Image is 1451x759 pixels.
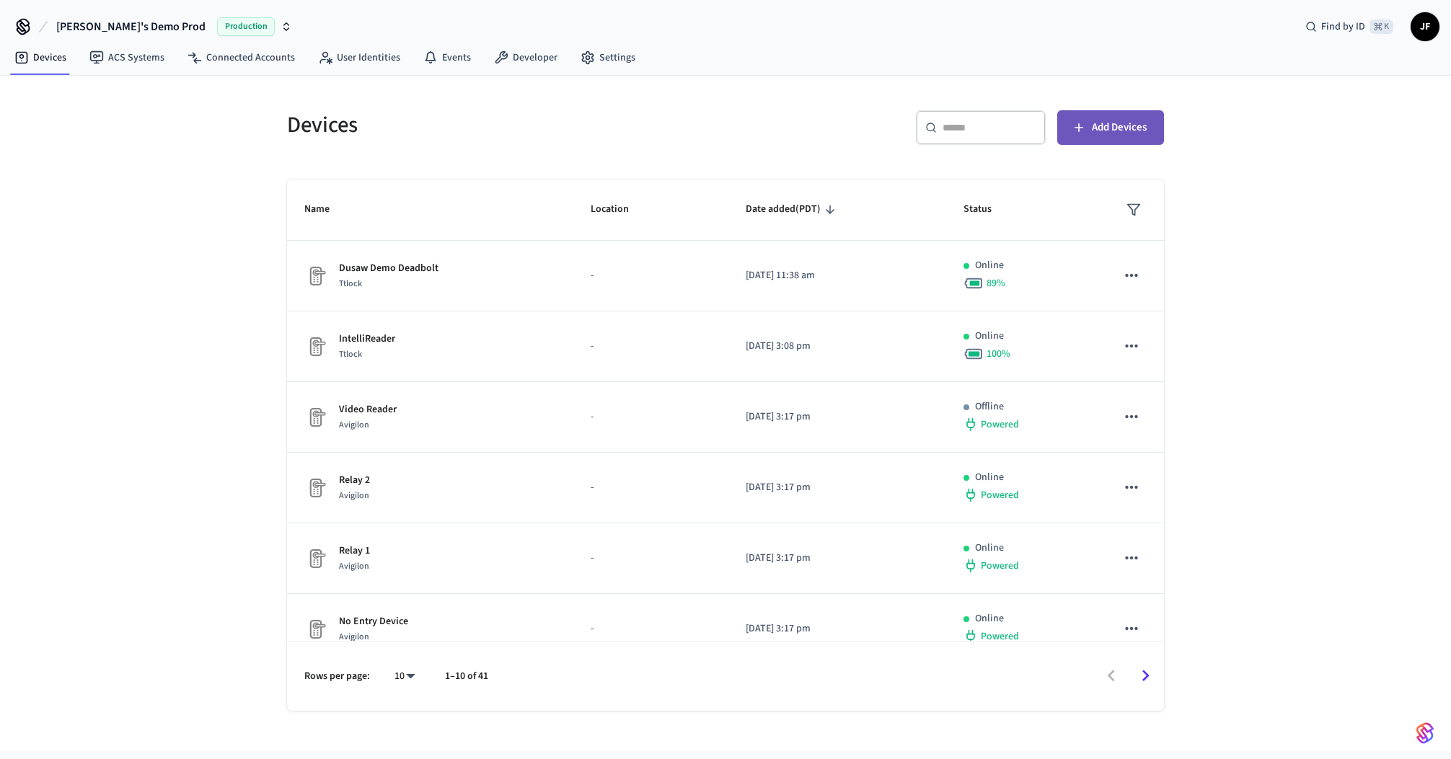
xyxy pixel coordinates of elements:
[591,268,711,283] p: -
[1129,659,1163,693] button: Go to next page
[591,480,711,495] p: -
[981,559,1019,573] span: Powered
[482,45,569,71] a: Developer
[591,409,711,425] p: -
[981,629,1019,644] span: Powered
[445,669,488,684] p: 1–10 of 41
[1057,110,1164,145] button: Add Devices
[287,110,717,140] h5: Devices
[217,17,275,36] span: Production
[176,45,306,71] a: Connected Accounts
[339,402,397,417] p: Video Reader
[387,666,422,687] div: 10
[746,621,929,636] p: [DATE] 3:17 pm
[1092,118,1147,137] span: Add Devices
[339,631,369,643] span: Avigilon
[746,268,929,283] p: [DATE] 11:38 am
[339,614,408,629] p: No Entry Device
[304,265,327,288] img: Placeholder Lock Image
[746,198,839,221] span: Date added(PDT)
[339,560,369,572] span: Avigilon
[975,399,1004,414] p: Offline
[987,276,1005,290] span: 89 %
[304,618,327,641] img: Placeholder Lock Image
[339,473,370,488] p: Relay 2
[3,45,78,71] a: Devices
[981,488,1019,502] span: Powered
[306,45,412,71] a: User Identities
[975,611,1004,626] p: Online
[339,543,370,559] p: Relay 1
[78,45,176,71] a: ACS Systems
[975,258,1004,273] p: Online
[746,409,929,425] p: [DATE] 3:17 pm
[591,551,711,566] p: -
[339,489,369,502] span: Avigilon
[1411,12,1439,41] button: JF
[987,347,1010,361] span: 100 %
[975,329,1004,344] p: Online
[339,261,438,276] p: Dusaw Demo Deadbolt
[746,551,929,566] p: [DATE] 3:17 pm
[746,480,929,495] p: [DATE] 3:17 pm
[591,198,648,221] span: Location
[304,669,370,684] p: Rows per page:
[339,278,362,290] span: Ttlock
[591,339,711,354] p: -
[746,339,929,354] p: [DATE] 3:08 pm
[1416,722,1434,745] img: SeamLogoGradient.69752ec5.svg
[975,470,1004,485] p: Online
[1412,14,1438,40] span: JF
[304,198,348,221] span: Name
[963,198,1010,221] span: Status
[304,335,327,358] img: Placeholder Lock Image
[569,45,647,71] a: Settings
[304,476,327,500] img: Placeholder Lock Image
[412,45,482,71] a: Events
[339,332,395,347] p: IntelliReader
[56,18,206,35] span: [PERSON_NAME]'s Demo Prod
[981,417,1019,432] span: Powered
[1321,19,1365,34] span: Find by ID
[339,348,362,360] span: Ttlock
[339,419,369,431] span: Avigilon
[304,547,327,570] img: Placeholder Lock Image
[591,621,711,636] p: -
[1294,14,1405,40] div: Find by ID⌘ K
[1370,19,1393,34] span: ⌘ K
[304,406,327,429] img: Placeholder Lock Image
[975,541,1004,556] p: Online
